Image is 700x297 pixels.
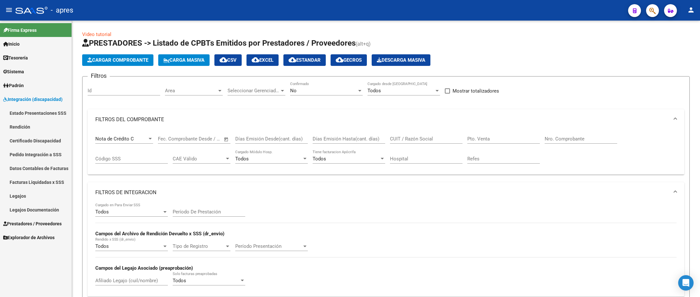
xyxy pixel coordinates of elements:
[88,130,684,175] div: FILTROS DEL COMPROBANTE
[246,54,279,66] button: EXCEL
[372,54,430,66] button: Descarga Masiva
[3,234,55,241] span: Explorador de Archivos
[235,243,302,249] span: Período Presentación
[95,243,109,249] span: Todos
[289,57,321,63] span: Estandar
[220,56,227,64] mat-icon: cloud_download
[95,209,109,215] span: Todos
[453,87,499,95] span: Mostrar totalizadores
[372,54,430,66] app-download-masive: Descarga masiva de comprobantes (adjuntos)
[3,27,37,34] span: Firma Express
[289,56,296,64] mat-icon: cloud_download
[3,96,63,103] span: Integración (discapacidad)
[88,109,684,130] mat-expansion-panel-header: FILTROS DEL COMPROBANTE
[377,57,425,63] span: Descarga Masiva
[283,54,326,66] button: Estandar
[95,189,669,196] mat-panel-title: FILTROS DE INTEGRACION
[336,56,343,64] mat-icon: cloud_download
[82,39,356,48] span: PRESTADORES -> Listado de CPBTs Emitidos por Prestadores / Proveedores
[88,71,110,80] h3: Filtros
[214,54,242,66] button: CSV
[163,57,204,63] span: Carga Masiva
[235,156,249,162] span: Todos
[95,136,134,142] span: Nota de Crédito C
[165,88,217,94] span: Area
[173,278,186,283] span: Todos
[3,54,28,61] span: Tesorería
[290,88,297,94] span: No
[173,243,225,249] span: Tipo de Registro
[313,156,326,162] span: Todos
[158,136,184,142] input: Fecha inicio
[95,265,193,271] strong: Campos del Legajo Asociado (preaprobación)
[190,136,221,142] input: Fecha fin
[3,220,62,227] span: Prestadores / Proveedores
[220,57,237,63] span: CSV
[228,88,280,94] span: Seleccionar Gerenciador
[88,203,684,296] div: FILTROS DE INTEGRACION
[87,57,148,63] span: Cargar Comprobante
[687,6,695,14] mat-icon: person
[95,116,669,123] mat-panel-title: FILTROS DEL COMPROBANTE
[51,3,73,17] span: - apres
[252,56,259,64] mat-icon: cloud_download
[678,275,694,291] div: Open Intercom Messenger
[95,231,224,237] strong: Campos del Archivo de Rendición Devuelto x SSS (dr_envio)
[5,6,13,14] mat-icon: menu
[82,32,111,37] a: Video tutorial
[158,54,210,66] button: Carga Masiva
[88,182,684,203] mat-expansion-panel-header: FILTROS DE INTEGRACION
[3,68,24,75] span: Sistema
[356,41,371,47] span: (alt+q)
[336,57,362,63] span: Gecros
[3,82,24,89] span: Padrón
[173,156,225,162] span: CAE Válido
[82,54,153,66] button: Cargar Comprobante
[252,57,273,63] span: EXCEL
[331,54,367,66] button: Gecros
[223,136,230,143] button: Open calendar
[3,40,20,48] span: Inicio
[367,88,381,94] span: Todos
